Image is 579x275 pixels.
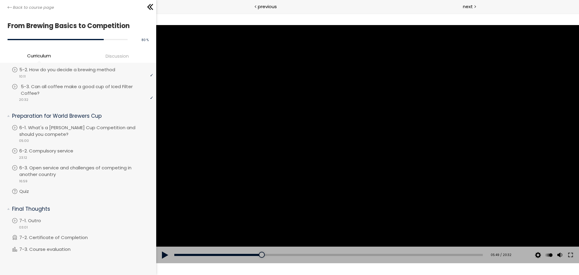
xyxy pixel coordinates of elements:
p: Final Thoughts [12,205,149,213]
button: Video quality [377,233,386,250]
span: previous [258,3,277,10]
div: 05:49 / 20:32 [332,239,355,244]
a: Back to course page [8,5,54,11]
span: 05:00 [19,138,29,143]
span: next [463,3,473,10]
p: 5-2. How do you decide a brewing method [19,66,127,73]
span: 10:11 [19,74,26,79]
span: Curriculum [27,52,51,59]
h1: From Brewing Basics to Competition [8,20,146,31]
button: Play back rate [388,233,397,250]
span: Discussion [106,53,129,59]
span: 80 % [141,38,149,42]
span: Back to course page [13,5,54,11]
p: 5-3. Can all coffee make a good cup of Iced Filter Coffee? [21,83,155,97]
button: Volume [399,233,408,250]
p: 6-1. What's a [PERSON_NAME] Cup Competition and should you compete? [19,124,153,138]
p: Preparation for World Brewers Cup [12,112,149,120]
span: 20:32 [19,97,28,102]
div: Change playback rate [387,233,398,250]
